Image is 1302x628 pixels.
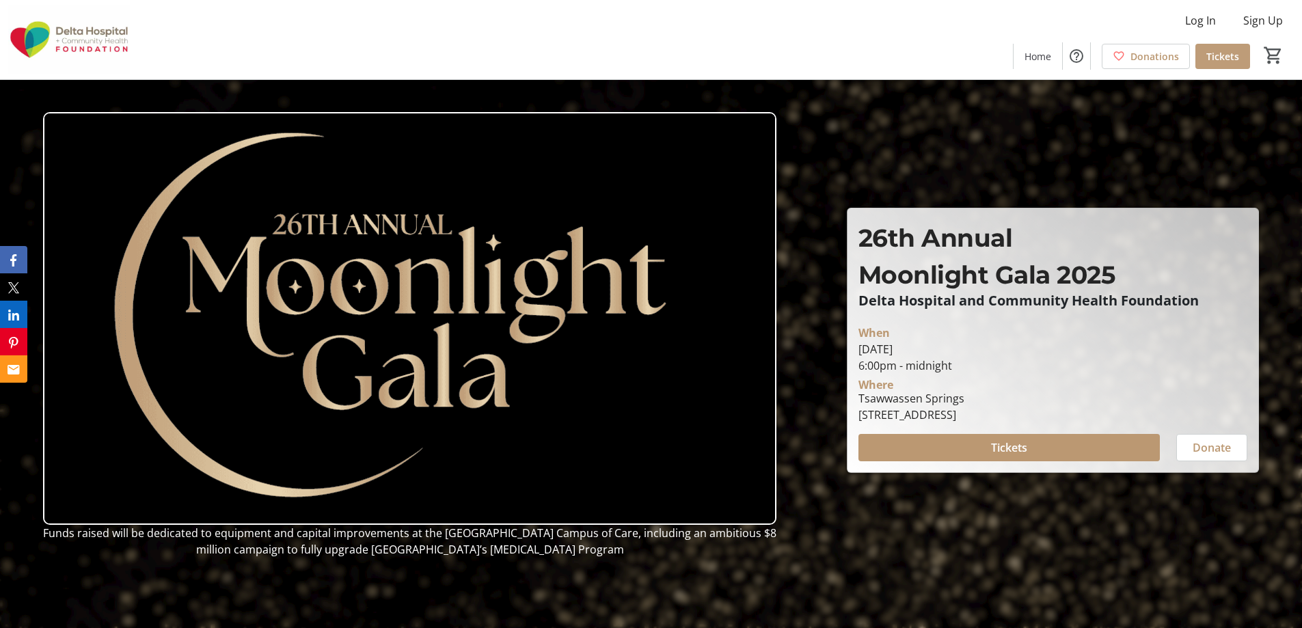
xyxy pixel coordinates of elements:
div: Where [858,379,893,390]
span: Log In [1185,12,1216,29]
span: Home [1025,49,1051,64]
span: Donations [1130,49,1179,64]
img: Delta Hospital and Community Health Foundation's Logo [8,5,130,74]
span: Sign Up [1243,12,1283,29]
div: [STREET_ADDRESS] [858,407,964,423]
a: Home [1014,44,1062,69]
button: Tickets [858,434,1160,461]
span: Tickets [1206,49,1239,64]
button: Help [1063,42,1090,70]
button: Donate [1176,434,1247,461]
a: Tickets [1195,44,1250,69]
img: Campaign CTA Media Photo [43,112,776,525]
span: Funds raised will be dedicated to equipment and capital improvements at the [GEOGRAPHIC_DATA] Cam... [43,525,776,557]
p: 26th Annual [858,219,1247,256]
div: Tsawwassen Springs [858,390,964,407]
div: [DATE] 6:00pm - midnight [858,341,1247,374]
a: Donations [1102,44,1190,69]
span: Tickets [991,439,1027,456]
button: Log In [1174,10,1227,31]
p: Delta Hospital and Community Health Foundation [858,293,1247,308]
button: Cart [1261,43,1286,68]
span: Donate [1193,439,1231,456]
div: When [858,325,890,341]
p: Moonlight Gala 2025 [858,256,1247,293]
button: Sign Up [1232,10,1294,31]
